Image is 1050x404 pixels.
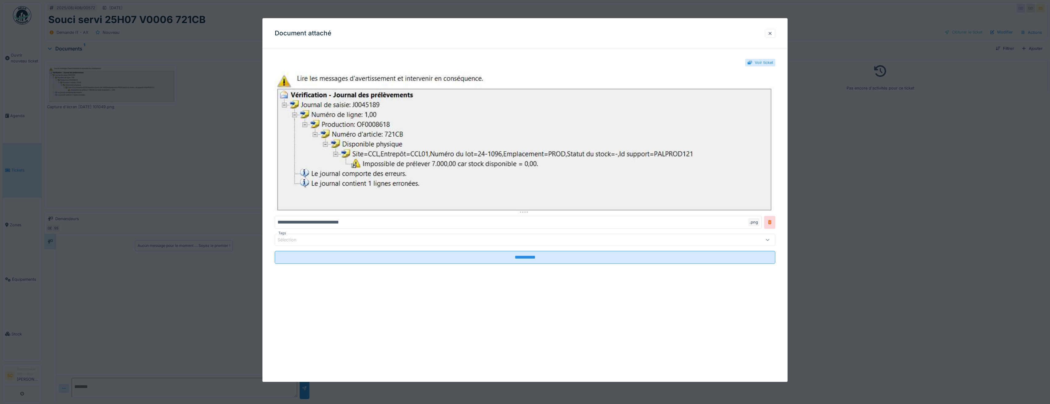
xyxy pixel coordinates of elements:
div: Sélection [277,236,305,243]
img: 8e962705-c135-4597-a406-ab12c213d3ea-Capture%20d%27%C3%A9cran%202025-08-22%20101049.png [275,71,775,213]
h3: Document attaché [275,30,331,37]
label: Tags [277,231,287,236]
div: Voir ticket [755,60,773,65]
div: .png [748,218,759,226]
